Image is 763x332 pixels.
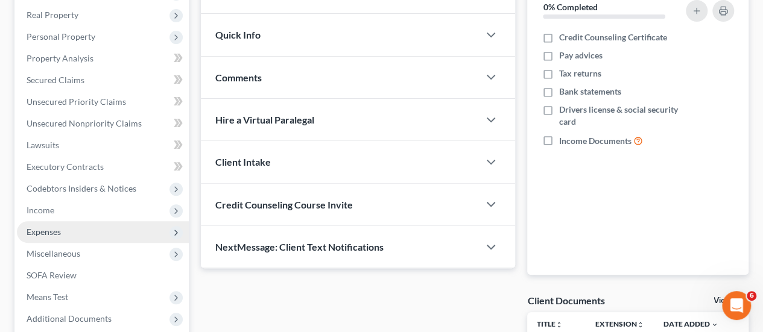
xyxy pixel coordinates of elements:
[714,296,744,305] a: View All
[559,135,631,147] span: Income Documents
[559,104,683,128] span: Drivers license & social security card
[747,291,756,301] span: 6
[27,248,80,258] span: Miscellaneous
[215,72,262,83] span: Comments
[595,319,644,328] a: Extensionunfold_more
[215,29,261,40] span: Quick Info
[27,183,136,193] span: Codebtors Insiders & Notices
[27,53,93,63] span: Property Analysis
[215,199,353,210] span: Credit Counseling Course Invite
[27,205,54,215] span: Income
[27,313,112,324] span: Additional Documents
[556,321,563,328] i: unfold_more
[27,75,84,85] span: Secured Claims
[27,270,77,280] span: SOFA Review
[559,86,621,98] span: Bank statements
[27,96,126,107] span: Unsecured Priority Claims
[27,292,68,302] span: Means Test
[559,31,666,43] span: Credit Counseling Certificate
[27,140,59,150] span: Lawsuits
[17,134,189,156] a: Lawsuits
[17,113,189,134] a: Unsecured Nonpriority Claims
[27,118,142,128] span: Unsecured Nonpriority Claims
[637,321,644,328] i: unfold_more
[543,2,597,12] strong: 0% Completed
[27,31,95,42] span: Personal Property
[17,48,189,69] a: Property Analysis
[663,319,718,328] a: Date Added expand_more
[215,241,384,252] span: NextMessage: Client Text Notifications
[17,265,189,286] a: SOFA Review
[559,67,601,80] span: Tax returns
[27,227,61,237] span: Expenses
[711,321,718,328] i: expand_more
[559,49,602,61] span: Pay advices
[537,319,563,328] a: Titleunfold_more
[527,294,604,307] div: Client Documents
[27,10,78,20] span: Real Property
[722,291,751,320] iframe: Intercom live chat
[17,91,189,113] a: Unsecured Priority Claims
[215,114,314,125] span: Hire a Virtual Paralegal
[27,161,104,172] span: Executory Contracts
[17,156,189,178] a: Executory Contracts
[215,156,271,168] span: Client Intake
[17,69,189,91] a: Secured Claims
